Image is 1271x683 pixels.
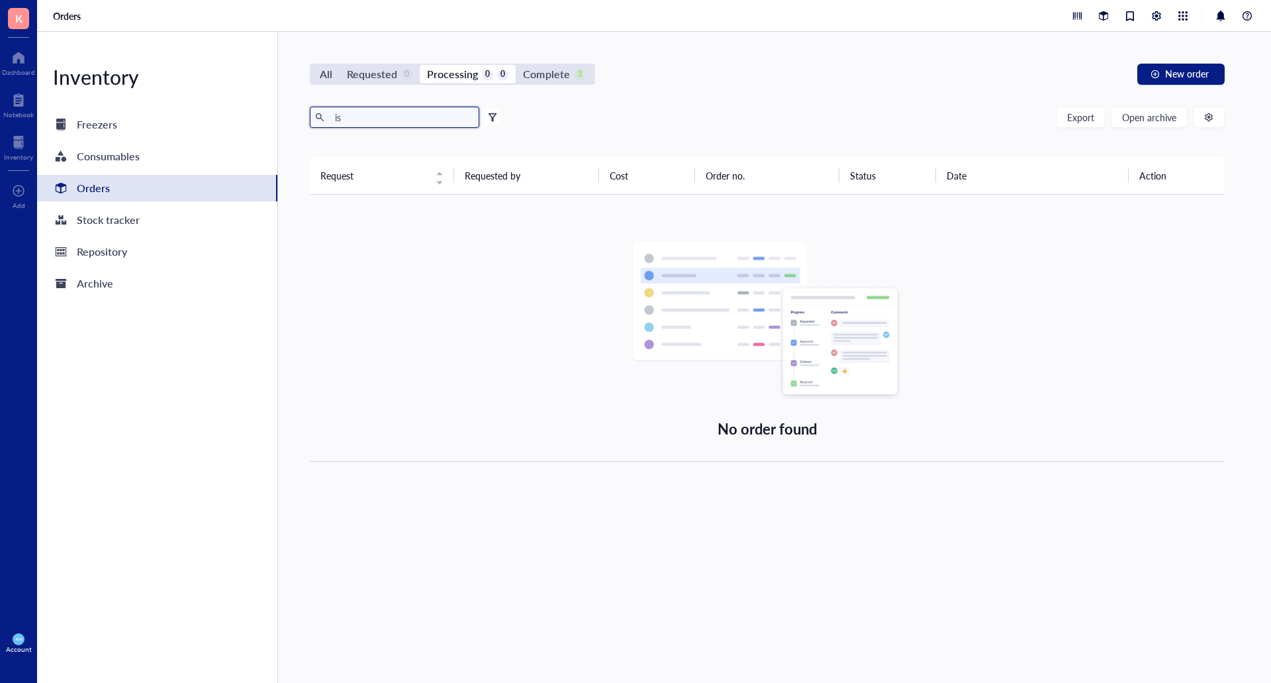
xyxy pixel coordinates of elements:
a: Consumables [37,143,277,170]
div: Add [13,201,25,209]
div: segmented control [310,64,595,85]
div: Inventory [4,153,33,161]
div: All [320,65,332,83]
th: Action [1129,157,1225,194]
div: 0 [401,69,412,80]
div: Orders [77,179,110,197]
span: New order [1165,68,1209,79]
button: New order [1137,64,1225,85]
th: Request [310,157,454,194]
div: Repository [77,242,127,261]
div: No order found [718,417,818,440]
a: Repository [37,238,277,265]
th: Requested by [454,157,598,194]
input: Find orders in table [330,107,474,127]
div: Freezers [77,115,117,134]
span: K [15,10,23,26]
span: KW [15,637,22,641]
div: Processing [427,65,478,83]
a: Orders [37,175,277,201]
th: Cost [599,157,696,194]
div: 3 [574,69,585,80]
div: Requested [347,65,397,83]
span: Request [320,168,428,183]
div: Account [6,645,32,653]
span: Export [1067,112,1094,123]
div: Archive [77,274,113,293]
div: Stock tracker [77,211,140,229]
th: Status [839,157,936,194]
div: Notebook [3,111,34,119]
a: Orders [53,10,83,22]
div: Complete [523,65,569,83]
a: Notebook [3,89,34,119]
th: Date [936,157,1129,194]
span: Open archive [1122,112,1176,123]
th: Order no. [695,157,839,194]
div: Consumables [77,147,140,166]
div: Inventory [37,64,277,90]
button: Open archive [1111,107,1188,128]
a: Inventory [4,132,33,161]
a: Stock tracker [37,207,277,233]
button: Export [1056,107,1106,128]
a: Freezers [37,111,277,138]
div: Dashboard [2,68,35,76]
a: Dashboard [2,47,35,76]
a: Archive [37,270,277,297]
img: Empty state [632,242,903,401]
div: 0 [482,69,493,80]
div: 0 [497,69,508,80]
